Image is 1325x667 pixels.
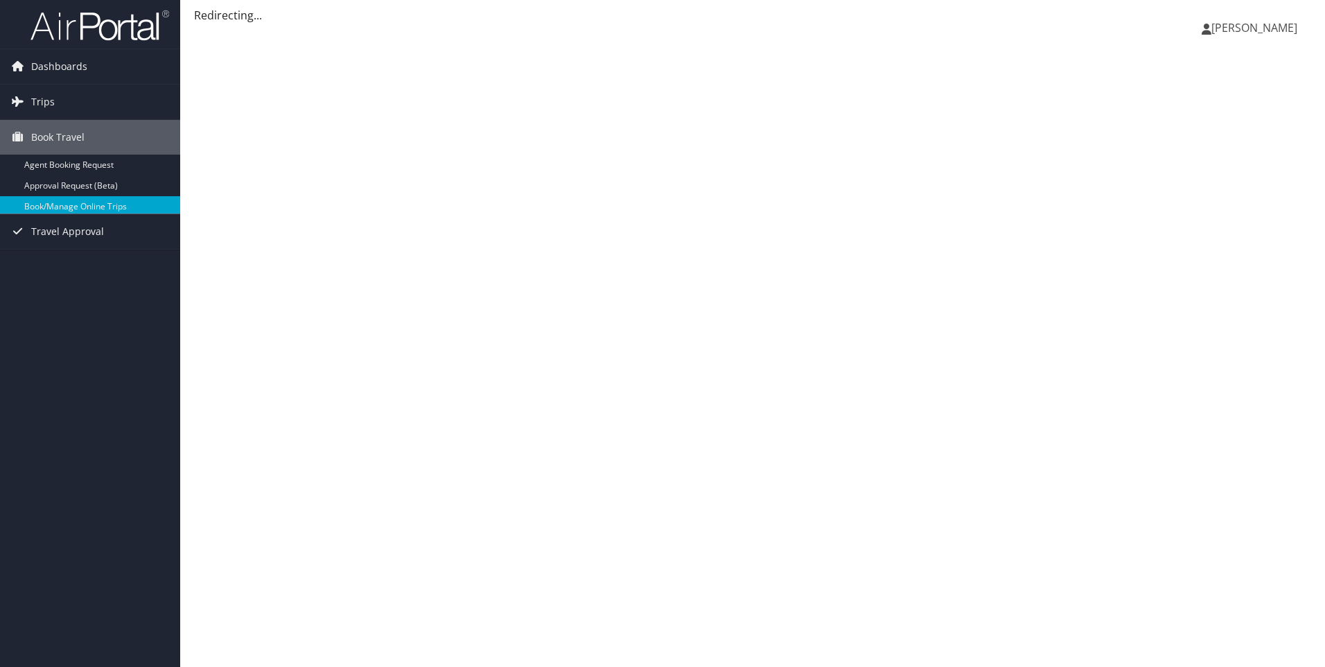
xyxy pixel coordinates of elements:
[1202,7,1311,49] a: [PERSON_NAME]
[194,7,1311,24] div: Redirecting...
[30,9,169,42] img: airportal-logo.png
[31,120,85,155] span: Book Travel
[31,85,55,119] span: Trips
[31,49,87,84] span: Dashboards
[31,214,104,249] span: Travel Approval
[1211,20,1297,35] span: [PERSON_NAME]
